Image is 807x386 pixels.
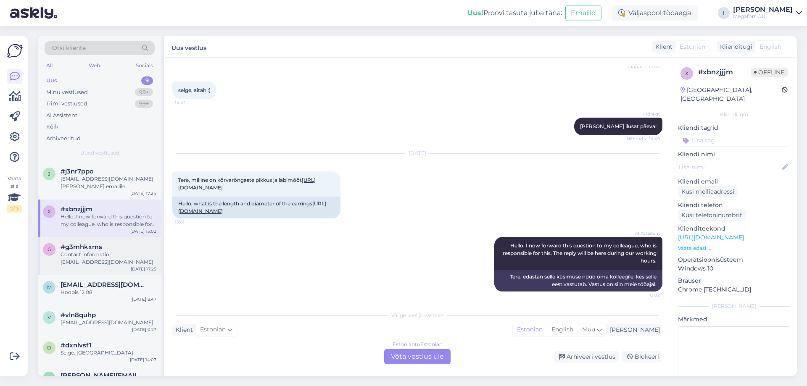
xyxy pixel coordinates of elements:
[467,9,483,17] b: Uus!
[47,314,51,320] span: v
[733,13,793,20] div: Megafort OÜ
[175,100,206,106] span: 14:42
[61,289,156,296] div: Hoopis 12.08
[47,344,51,351] span: d
[61,281,148,289] span: maris.allik@icloud.com
[547,323,578,336] div: English
[61,243,102,251] span: #g3mhkxms
[685,70,688,76] span: x
[132,326,156,333] div: [DATE] 0:27
[46,134,81,143] div: Arhiveeritud
[47,208,51,215] span: x
[178,87,211,93] span: selge, aitäh :)
[733,6,793,13] div: [PERSON_NAME]
[61,372,148,379] span: ivan.malevany@gmail.com
[717,42,752,51] div: Klienditugi
[678,276,790,285] p: Brauser
[627,136,660,142] span: Nähtud ✓ 14:49
[494,270,662,291] div: Tere, edastan selle küsimuse nüüd oma kolleegile, kes selle eest vastutab. Vastus on siin meie tö...
[47,284,52,290] span: m
[733,6,802,20] a: [PERSON_NAME]Megafort OÜ
[172,312,662,319] div: Valige keel ja vastake
[61,349,156,357] div: Selge. [GEOGRAPHIC_DATA]
[61,311,96,319] span: #vln8quhp
[678,111,790,118] div: Kliendi info
[467,8,562,18] div: Proovi tasuta juba täna:
[61,175,156,190] div: [EMAIL_ADDRESS][DOMAIN_NAME] [PERSON_NAME] emailile
[46,123,58,131] div: Kõik
[678,134,790,147] input: Lisa tag
[718,7,730,19] div: I
[80,149,119,157] span: Uued vestlused
[607,326,660,334] div: [PERSON_NAME]
[628,230,660,236] span: AI Assistent
[554,351,619,362] div: Arhiveeri vestlus
[46,111,77,120] div: AI Assistent
[678,201,790,210] p: Kliendi telefon
[61,168,94,175] span: #j3nr7ppo
[678,285,790,294] p: Chrome [TECHNICAL_ID]
[87,60,102,71] div: Web
[61,251,156,266] div: Contact information: [EMAIL_ADDRESS][DOMAIN_NAME]
[130,228,156,234] div: [DATE] 13:02
[61,205,92,213] span: #xbnzjjjm
[393,341,443,348] div: Estonian to Estonian
[565,5,601,21] button: Emailid
[384,349,451,364] div: Võta vestlus üle
[46,88,88,97] div: Minu vestlused
[61,319,156,326] div: [EMAIL_ADDRESS][DOMAIN_NAME]
[678,255,790,264] p: Operatsioonisüsteem
[678,123,790,132] p: Kliendi tag'id
[45,60,54,71] div: All
[46,100,87,108] div: Tiimi vestlused
[582,326,595,333] span: Muu
[678,244,790,252] p: Vaata edasi ...
[130,190,156,197] div: [DATE] 17:24
[172,326,193,334] div: Klient
[172,150,662,157] div: [DATE]
[628,292,660,298] span: 13:02
[134,60,155,71] div: Socials
[751,68,788,77] span: Offline
[678,177,790,186] p: Kliendi email
[698,67,751,77] div: # xbnzjjjm
[678,224,790,233] p: Klienditeekond
[47,246,51,252] span: g
[141,76,153,85] div: 9
[678,315,790,324] p: Märkmed
[178,177,316,191] span: Tere, milline on kõrvarõngaste pikkus ja läbimõõt
[678,150,790,159] p: Kliendi nimi
[622,351,662,362] div: Blokeeri
[680,86,782,103] div: [GEOGRAPHIC_DATA], [GEOGRAPHIC_DATA]
[135,88,153,97] div: 99+
[678,234,744,241] a: [URL][DOMAIN_NAME]
[678,302,790,310] div: [PERSON_NAME]
[200,325,226,334] span: Estonian
[175,219,206,225] span: 13:01
[135,100,153,108] div: 99+
[7,175,22,213] div: Vaata siia
[7,43,23,59] img: Askly Logo
[652,42,672,51] div: Klient
[52,44,86,53] span: Otsi kliente
[513,323,547,336] div: Estonian
[7,205,22,213] div: 2 / 3
[678,186,738,197] div: Küsi meiliaadressi
[130,357,156,363] div: [DATE] 14:07
[678,163,781,172] input: Lisa nimi
[46,76,57,85] div: Uus
[503,242,658,264] span: Hello, I now forward this question to my colleague, who is responsible for this. The reply will b...
[171,41,206,53] label: Uus vestlus
[612,5,698,21] div: Väljaspool tööaega
[626,63,660,70] span: Nähtud ✓ 14:40
[61,341,92,349] span: #dxnlvsf1
[131,266,156,272] div: [DATE] 17:25
[48,375,50,381] span: i
[628,111,660,117] span: IndrekK
[678,264,790,273] p: Windows 10
[680,42,705,51] span: Estonian
[760,42,781,51] span: English
[61,213,156,228] div: Hello, I now forward this question to my colleague, who is responsible for this. The reply will b...
[132,296,156,302] div: [DATE] 8:47
[48,171,50,177] span: j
